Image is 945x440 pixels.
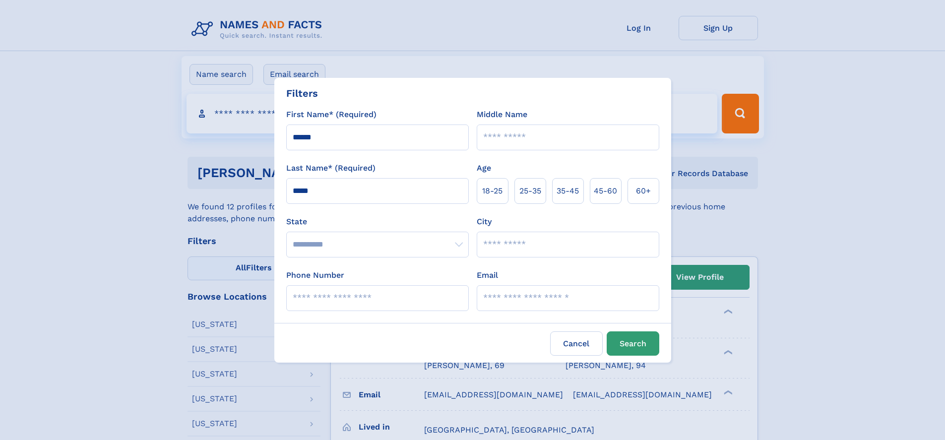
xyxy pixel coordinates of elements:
span: 60+ [636,185,651,197]
span: 35‑45 [557,185,579,197]
span: 18‑25 [482,185,503,197]
label: City [477,216,492,228]
span: 45‑60 [594,185,617,197]
span: 25‑35 [519,185,541,197]
button: Search [607,331,659,356]
label: State [286,216,469,228]
label: Age [477,162,491,174]
label: Middle Name [477,109,527,121]
label: Email [477,269,498,281]
label: First Name* (Required) [286,109,377,121]
label: Last Name* (Required) [286,162,376,174]
div: Filters [286,86,318,101]
label: Phone Number [286,269,344,281]
label: Cancel [550,331,603,356]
